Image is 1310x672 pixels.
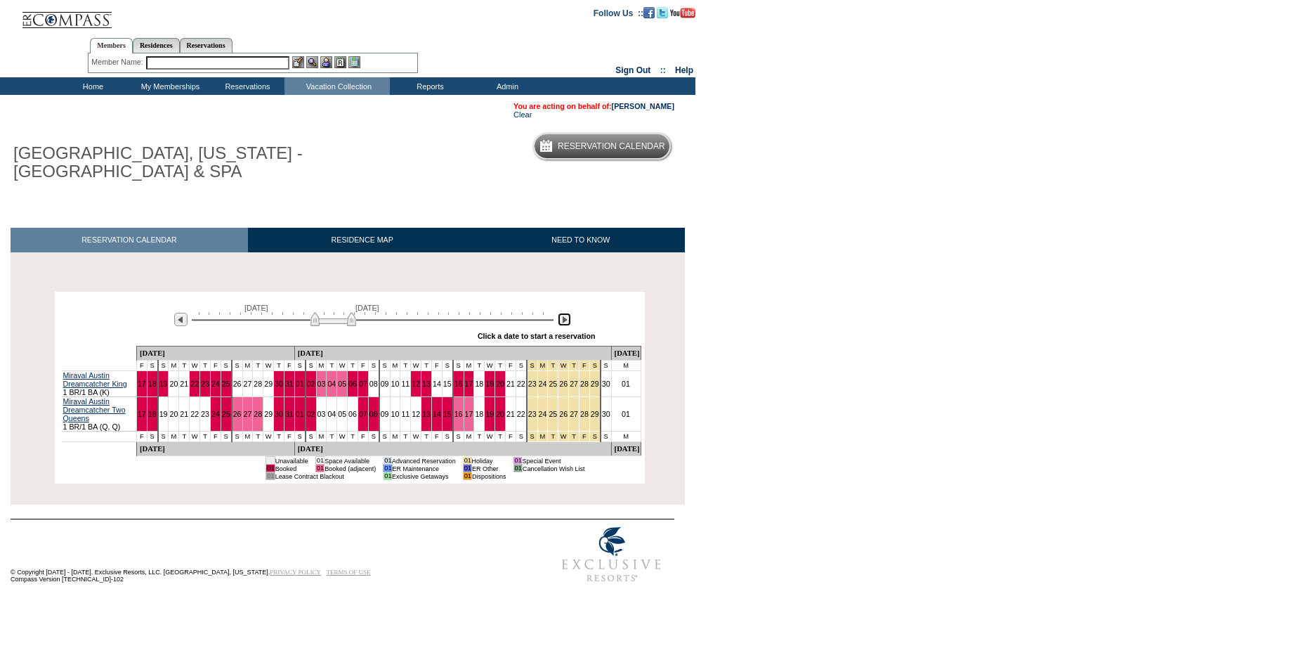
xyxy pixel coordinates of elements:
td: Holiday [472,457,506,465]
a: 23 [528,410,537,418]
a: RESIDENCE MAP [248,228,477,252]
a: Sign Out [615,65,650,75]
td: S [453,361,464,371]
a: 26 [233,410,242,418]
td: F [505,361,516,371]
td: T [474,432,485,442]
td: T [348,432,358,442]
td: 1 BR/1 BA (K) [62,371,137,397]
td: M [611,361,641,371]
td: T [495,432,506,442]
td: Advanced Reservation [392,457,456,465]
td: S [379,432,390,442]
td: F [136,432,147,442]
td: F [210,432,221,442]
td: S [453,432,464,442]
a: 27 [570,380,578,388]
a: 25 [549,380,557,388]
td: S [442,432,452,442]
a: 16 [454,380,463,388]
a: 05 [338,410,346,418]
td: Thanksgiving [558,361,569,371]
td: F [431,432,442,442]
a: 26 [559,380,568,388]
a: 27 [244,380,252,388]
img: View [306,56,318,68]
a: 07 [359,410,367,418]
td: S [379,361,390,371]
td: 01 [384,472,392,480]
td: M [242,432,253,442]
td: S [294,361,305,371]
a: 26 [233,380,242,388]
td: S [601,361,611,371]
td: M [611,432,641,442]
td: My Memberships [130,77,207,95]
a: 23 [201,410,209,418]
td: T [327,432,337,442]
a: 29 [264,380,273,388]
a: 29 [591,380,599,388]
a: 24 [539,410,547,418]
a: PRIVACY POLICY [270,569,321,576]
a: 12 [412,380,420,388]
td: S [516,432,526,442]
td: W [263,361,274,371]
a: 14 [433,410,441,418]
td: M [390,432,400,442]
td: Thanksgiving [579,361,590,371]
td: Thanksgiving [548,432,558,442]
td: W [337,361,348,371]
td: Home [53,77,130,95]
td: T [327,361,337,371]
a: RESERVATION CALENDAR [11,228,248,252]
img: Subscribe to our YouTube Channel [670,8,695,18]
a: 07 [359,380,367,388]
td: Reports [390,77,467,95]
span: [DATE] [244,304,268,312]
td: Admin [467,77,544,95]
img: b_edit.gif [292,56,304,68]
a: Help [675,65,693,75]
td: © Copyright [DATE] - [DATE]. Exclusive Resorts, LLC. [GEOGRAPHIC_DATA], [US_STATE]. Compass Versi... [11,520,502,590]
a: 17 [138,410,146,418]
img: Become our fan on Facebook [643,7,655,18]
a: 02 [307,410,315,418]
td: Lease Contract Blackout [275,472,376,480]
img: Impersonate [320,56,332,68]
td: S [516,361,526,371]
td: T [400,361,411,371]
td: T [274,361,284,371]
td: M [464,361,474,371]
td: Thanksgiving [589,361,600,371]
td: S [221,432,231,442]
a: 21 [180,410,188,418]
td: Follow Us :: [594,7,643,18]
td: T [200,361,211,371]
a: 24 [211,380,220,388]
td: Booked (adjacent) [325,465,376,472]
a: 01 [622,410,630,418]
td: 01 [463,465,471,472]
a: 25 [549,410,557,418]
a: 23 [201,380,209,388]
td: T [253,432,263,442]
img: Exclusive Resorts [549,519,674,590]
td: F [210,361,221,371]
td: M [464,432,474,442]
td: S [221,361,231,371]
td: [DATE] [294,442,611,456]
td: F [505,432,516,442]
td: T [348,361,358,371]
td: S [232,361,242,371]
td: T [179,432,190,442]
td: F [358,361,368,371]
a: 03 [317,380,326,388]
a: 24 [539,380,547,388]
td: S [368,432,379,442]
td: 01 [513,465,522,472]
a: 17 [465,380,473,388]
td: W [263,432,274,442]
span: [DATE] [355,304,379,312]
a: [PERSON_NAME] [612,102,674,110]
